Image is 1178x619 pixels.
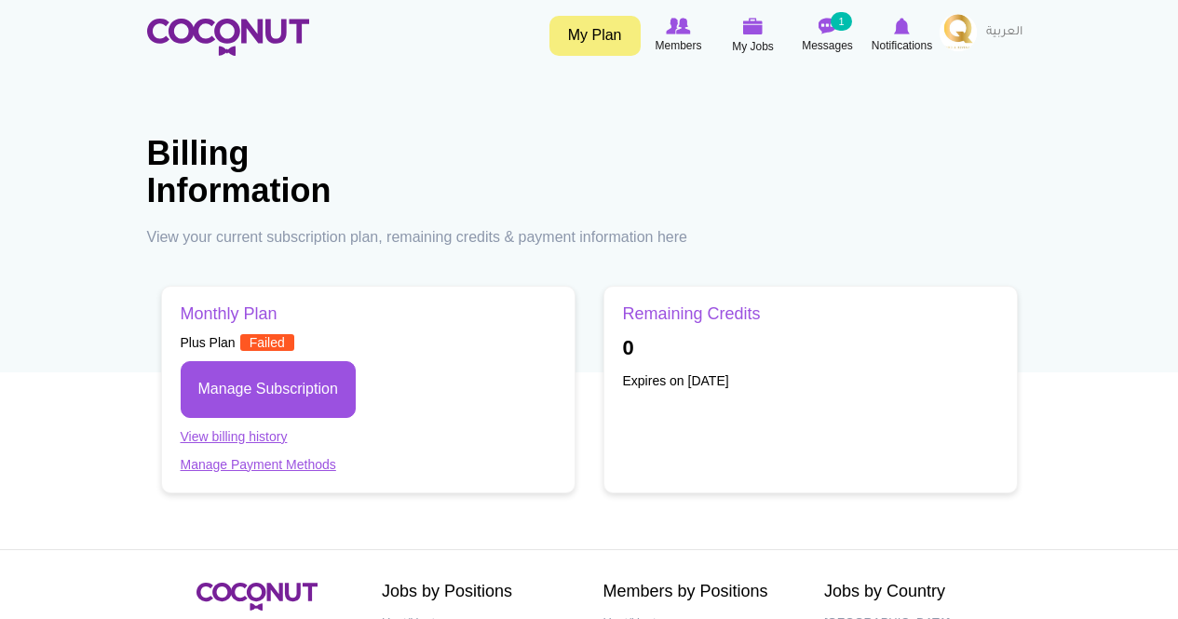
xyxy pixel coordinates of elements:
p: Expires on [DATE] [623,371,998,390]
span: Messages [802,36,853,55]
img: Coconut [196,583,318,611]
b: 0 [623,336,634,359]
h2: Jobs by Positions [382,583,575,601]
img: Browse Members [666,18,690,34]
h2: Jobs by Country [824,583,1018,601]
small: 1 [831,12,851,31]
a: View billing history [181,429,288,444]
span: My Jobs [732,37,774,56]
a: Browse Members Members [642,14,716,57]
span: Failed [240,334,294,351]
a: My Plan [549,16,641,56]
a: Manage Payment Methods [181,457,336,472]
h1: Billing Information [147,135,427,209]
img: Home [147,19,309,56]
p: View your current subscription plan, remaining credits & payment information here [147,227,1032,249]
a: My Jobs My Jobs [716,14,791,58]
h3: Remaining Credits [623,305,998,324]
h2: Members by Positions [603,583,797,601]
img: My Jobs [743,18,764,34]
span: Notifications [872,36,932,55]
a: Manage Subscription [181,361,356,418]
p: Plus Plan [181,333,556,352]
img: Messages [819,18,837,34]
span: Members [655,36,701,55]
a: العربية [977,14,1032,51]
img: Notifications [894,18,910,34]
a: Notifications Notifications [865,14,940,57]
a: Messages Messages 1 [791,14,865,57]
h3: Monthly Plan [181,305,556,324]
